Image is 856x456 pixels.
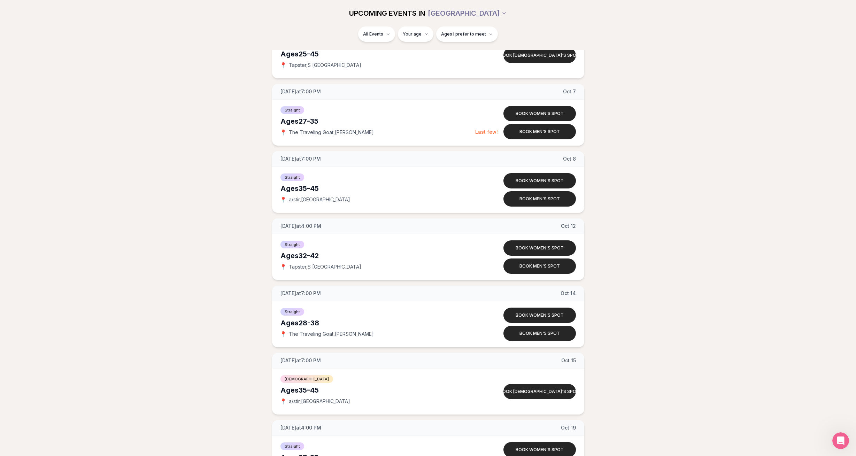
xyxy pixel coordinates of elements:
[280,399,286,404] span: 📍
[280,155,321,162] span: [DATE] at 7:00 PM
[280,130,286,135] span: 📍
[280,331,286,337] span: 📍
[280,318,477,328] div: Ages 28-38
[561,424,576,431] span: Oct 19
[280,184,477,193] div: Ages 35-45
[280,251,477,261] div: Ages 32-42
[289,331,374,338] span: The Traveling Goat , [PERSON_NAME]
[561,223,576,230] span: Oct 12
[280,442,304,450] span: Straight
[428,6,507,21] button: [GEOGRAPHIC_DATA]
[280,62,286,68] span: 📍
[289,263,361,270] span: Tapster , S [GEOGRAPHIC_DATA]
[289,196,350,203] span: a/stir , [GEOGRAPHIC_DATA]
[280,264,286,270] span: 📍
[280,385,477,395] div: Ages 35-45
[475,129,498,135] span: Last few!
[280,357,321,364] span: [DATE] at 7:00 PM
[503,384,576,399] button: Book [DEMOGRAPHIC_DATA]'s spot
[280,106,304,114] span: Straight
[280,241,304,248] span: Straight
[441,31,486,37] span: Ages I prefer to meet
[280,424,321,431] span: [DATE] at 4:00 PM
[503,308,576,323] button: Book women's spot
[280,308,304,316] span: Straight
[280,116,475,126] div: Ages 27-35
[289,129,374,136] span: The Traveling Goat , [PERSON_NAME]
[832,432,849,449] iframe: Intercom live chat
[403,31,422,37] span: Your age
[503,124,576,139] button: Book men's spot
[563,155,576,162] span: Oct 8
[280,49,477,59] div: Ages 25-45
[503,240,576,256] button: Book women's spot
[280,88,321,95] span: [DATE] at 7:00 PM
[398,26,433,42] button: Your age
[436,26,498,42] button: Ages I prefer to meet
[289,398,350,405] span: a/stir , [GEOGRAPHIC_DATA]
[289,62,361,69] span: Tapster , S [GEOGRAPHIC_DATA]
[503,258,576,274] button: Book men's spot
[503,191,576,207] button: Book men's spot
[280,290,321,297] span: [DATE] at 7:00 PM
[563,88,576,95] span: Oct 7
[561,290,576,297] span: Oct 14
[363,31,383,37] span: All Events
[280,173,304,181] span: Straight
[280,197,286,202] span: 📍
[503,106,576,121] button: Book women's spot
[349,8,425,18] span: UPCOMING EVENTS IN
[503,326,576,341] button: Book men's spot
[503,48,576,63] button: Book [DEMOGRAPHIC_DATA]'s spot
[503,173,576,188] button: Book women's spot
[280,375,333,383] span: [DEMOGRAPHIC_DATA]
[561,357,576,364] span: Oct 15
[280,223,321,230] span: [DATE] at 4:00 PM
[358,26,395,42] button: All Events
